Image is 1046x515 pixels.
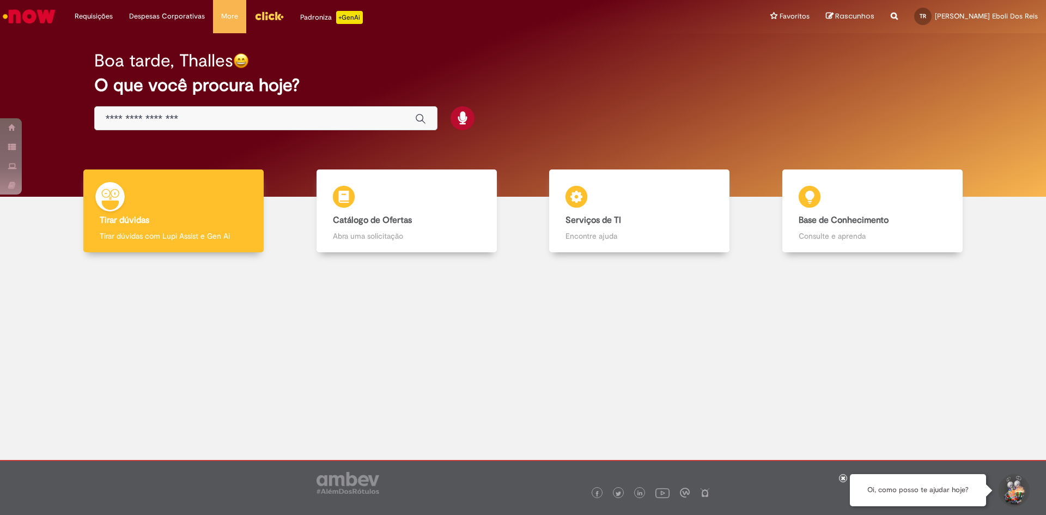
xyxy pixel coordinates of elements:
span: Rascunhos [835,11,874,21]
img: logo_footer_naosei.png [700,488,710,498]
div: Oi, como posso te ajudar hoje? [850,474,986,506]
b: Serviços de TI [565,215,621,226]
img: click_logo_yellow_360x200.png [254,8,284,24]
a: Rascunhos [826,11,874,22]
p: Abra uma solicitação [333,231,481,241]
span: [PERSON_NAME] Eboli Dos Reis [935,11,1038,21]
b: Base de Conhecimento [799,215,889,226]
p: Consulte e aprenda [799,231,946,241]
a: Base de Conhecimento Consulte e aprenda [756,169,989,253]
img: logo_footer_ambev_rotulo_gray.png [317,472,379,494]
p: +GenAi [336,11,363,24]
a: Tirar dúvidas Tirar dúvidas com Lupi Assist e Gen Ai [57,169,290,253]
img: logo_footer_linkedin.png [637,490,643,497]
img: logo_footer_youtube.png [655,486,670,500]
img: logo_footer_facebook.png [594,491,600,496]
p: Encontre ajuda [565,231,713,241]
h2: O que você procura hoje? [94,76,952,95]
img: happy-face.png [233,53,249,69]
img: logo_footer_twitter.png [616,491,621,496]
h2: Boa tarde, Thalles [94,51,233,70]
img: logo_footer_workplace.png [680,488,690,498]
span: Requisições [75,11,113,22]
b: Tirar dúvidas [100,215,149,226]
span: Despesas Corporativas [129,11,205,22]
a: Catálogo de Ofertas Abra uma solicitação [290,169,524,253]
a: Serviços de TI Encontre ajuda [523,169,756,253]
span: Favoritos [780,11,810,22]
p: Tirar dúvidas com Lupi Assist e Gen Ai [100,231,247,241]
span: More [221,11,238,22]
span: TR [920,13,926,20]
img: ServiceNow [1,5,57,27]
button: Iniciar Conversa de Suporte [997,474,1030,507]
b: Catálogo de Ofertas [333,215,412,226]
div: Padroniza [300,11,363,24]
